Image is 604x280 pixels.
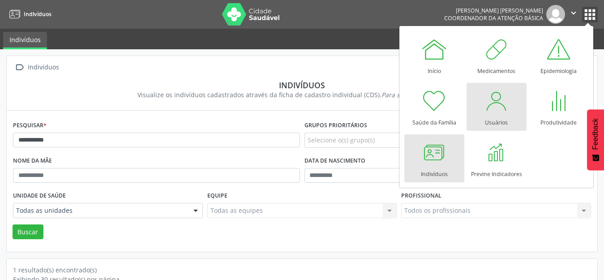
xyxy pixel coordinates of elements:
[13,189,66,203] label: Unidade de saúde
[591,118,600,150] span: Feedback
[404,31,464,79] a: Início
[381,90,467,99] i: Para saber mais,
[546,5,565,24] img: img
[13,224,43,240] button: Buscar
[207,189,227,203] label: Equipe
[19,90,585,99] div: Visualize os indivíduos cadastrados através da ficha de cadastro individual (CDS).
[16,206,184,215] span: Todas as unidades
[444,7,543,14] div: [PERSON_NAME] [PERSON_NAME]
[304,154,365,168] label: Data de nascimento
[467,134,527,182] a: Previne Indicadores
[582,7,598,22] button: apps
[13,265,591,275] div: 1 resultado(s) encontrado(s)
[444,14,543,22] span: Coordenador da Atenção Básica
[401,189,441,203] label: Profissional
[404,134,464,182] a: Indivíduos
[569,8,578,18] i: 
[26,61,60,74] div: Indivíduos
[6,7,51,22] a: Indivíduos
[19,80,585,90] div: Indivíduos
[304,119,367,133] label: Grupos prioritários
[13,154,52,168] label: Nome da mãe
[13,61,26,74] i: 
[565,5,582,24] button: 
[467,83,527,131] a: Usuários
[529,31,589,79] a: Epidemiologia
[529,83,589,131] a: Produtividade
[13,119,47,133] label: Pesquisar
[3,32,47,49] a: Indivíduos
[467,31,527,79] a: Medicamentos
[587,109,604,170] button: Feedback - Mostrar pesquisa
[24,10,51,18] span: Indivíduos
[308,135,375,145] span: Selecione o(s) grupo(s)
[404,83,464,131] a: Saúde da Família
[13,61,60,74] a:  Indivíduos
